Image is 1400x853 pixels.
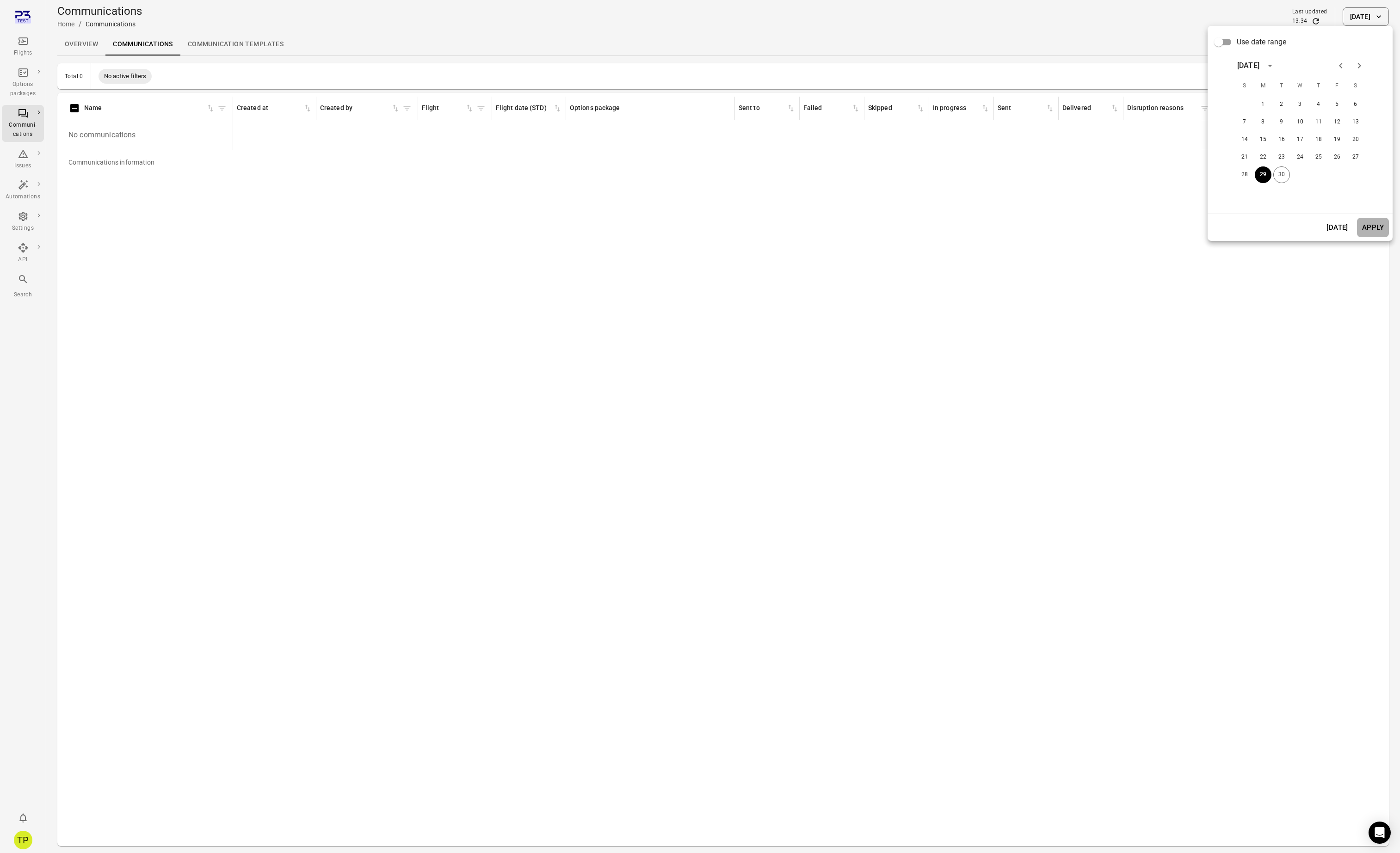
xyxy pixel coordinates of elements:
[1292,114,1308,130] button: 10
[1329,96,1345,113] button: 5
[1329,114,1345,130] button: 12
[1347,149,1364,166] button: 27
[1310,114,1327,130] button: 11
[1255,131,1271,148] button: 15
[1273,166,1290,183] button: 30
[1329,149,1345,166] button: 26
[1255,77,1271,95] span: Monday
[1255,114,1271,130] button: 8
[1236,166,1253,183] button: 28
[1236,149,1253,166] button: 21
[1347,96,1364,113] button: 6
[1273,114,1290,130] button: 9
[1347,77,1364,95] span: Saturday
[1329,77,1345,95] span: Friday
[1347,131,1364,148] button: 20
[1310,77,1327,95] span: Thursday
[1310,131,1327,148] button: 18
[1262,58,1278,74] button: calendar view is open, switch to year view
[1310,149,1327,166] button: 25
[1347,114,1364,130] button: 13
[1321,218,1353,237] button: [DATE]
[1350,56,1369,75] button: Next month
[1236,77,1253,95] span: Sunday
[1292,131,1308,148] button: 17
[1236,114,1253,130] button: 7
[1255,166,1271,183] button: 29
[1237,37,1286,48] span: Use date range
[1292,77,1308,95] span: Wednesday
[1273,149,1290,166] button: 23
[1332,56,1350,75] button: Previous month
[1292,149,1308,166] button: 24
[1236,131,1253,148] button: 14
[1255,96,1271,113] button: 1
[1310,96,1327,113] button: 4
[1255,149,1271,166] button: 22
[1273,77,1290,95] span: Tuesday
[1237,60,1259,71] div: [DATE]
[1273,131,1290,148] button: 16
[1357,218,1389,237] button: Apply
[1292,96,1308,113] button: 3
[1273,96,1290,113] button: 2
[1369,822,1391,844] div: Open Intercom Messenger
[1329,131,1345,148] button: 19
